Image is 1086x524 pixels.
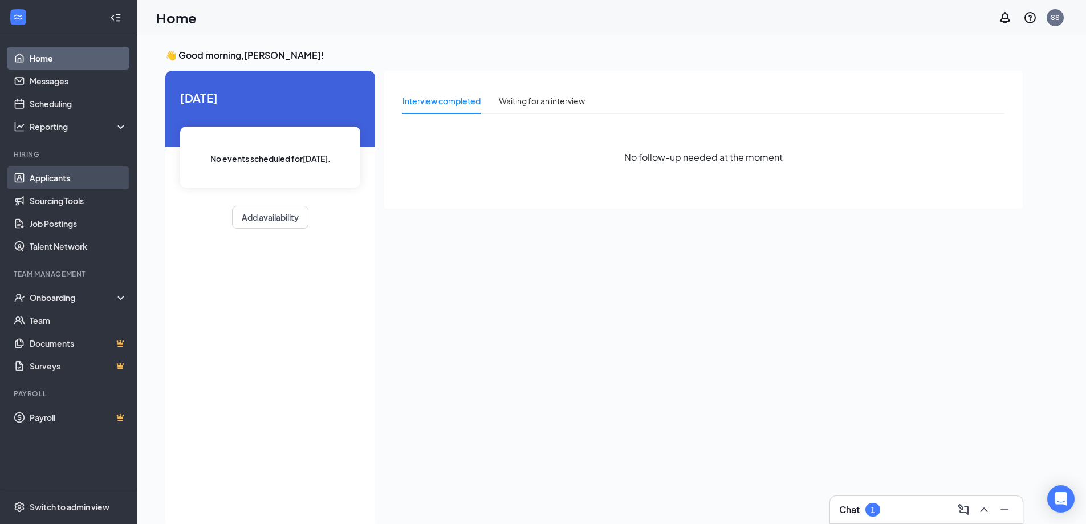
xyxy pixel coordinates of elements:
[402,95,481,107] div: Interview completed
[954,501,973,519] button: ComposeMessage
[998,503,1011,517] svg: Minimize
[14,269,125,279] div: Team Management
[13,11,24,23] svg: WorkstreamLogo
[14,501,25,513] svg: Settings
[110,12,121,23] svg: Collapse
[156,8,197,27] h1: Home
[30,235,127,258] a: Talent Network
[30,406,127,429] a: PayrollCrown
[30,166,127,189] a: Applicants
[210,152,331,165] span: No events scheduled for [DATE] .
[998,11,1012,25] svg: Notifications
[30,355,127,377] a: SurveysCrown
[499,95,585,107] div: Waiting for an interview
[1047,485,1075,513] div: Open Intercom Messenger
[180,89,360,107] span: [DATE]
[977,503,991,517] svg: ChevronUp
[30,47,127,70] a: Home
[232,206,308,229] button: Add availability
[14,389,125,399] div: Payroll
[30,501,109,513] div: Switch to admin view
[14,149,125,159] div: Hiring
[30,189,127,212] a: Sourcing Tools
[839,503,860,516] h3: Chat
[1023,11,1037,25] svg: QuestionInfo
[975,501,993,519] button: ChevronUp
[957,503,970,517] svg: ComposeMessage
[30,212,127,235] a: Job Postings
[165,49,1023,62] h3: 👋 Good morning, [PERSON_NAME] !
[30,121,128,132] div: Reporting
[14,121,25,132] svg: Analysis
[30,332,127,355] a: DocumentsCrown
[624,150,783,164] span: No follow-up needed at the moment
[871,505,875,515] div: 1
[30,292,117,303] div: Onboarding
[1051,13,1060,22] div: SS
[995,501,1014,519] button: Minimize
[14,292,25,303] svg: UserCheck
[30,92,127,115] a: Scheduling
[30,309,127,332] a: Team
[30,70,127,92] a: Messages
